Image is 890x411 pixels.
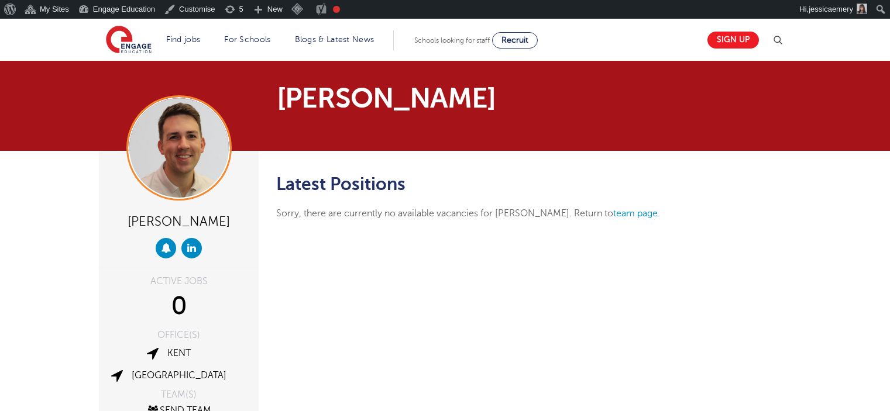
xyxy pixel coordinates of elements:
[166,35,201,44] a: Find jobs
[707,32,759,49] a: Sign up
[492,32,538,49] a: Recruit
[809,5,853,13] span: jessicaemery
[108,292,250,321] div: 0
[333,6,340,13] div: Focus keyphrase not set
[108,209,250,232] div: [PERSON_NAME]
[106,26,152,55] img: Engage Education
[167,348,191,358] a: Kent
[613,208,658,219] a: team page
[277,84,555,112] h1: [PERSON_NAME]
[276,206,732,221] p: Sorry, there are currently no available vacancies for [PERSON_NAME]. Return to .
[108,390,250,399] div: TEAM(S)
[108,277,250,286] div: ACTIVE JOBS
[295,35,374,44] a: Blogs & Latest News
[132,370,226,381] a: [GEOGRAPHIC_DATA]
[276,174,732,194] h2: Latest Positions
[224,35,270,44] a: For Schools
[108,330,250,340] div: OFFICE(S)
[501,36,528,44] span: Recruit
[414,36,490,44] span: Schools looking for staff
